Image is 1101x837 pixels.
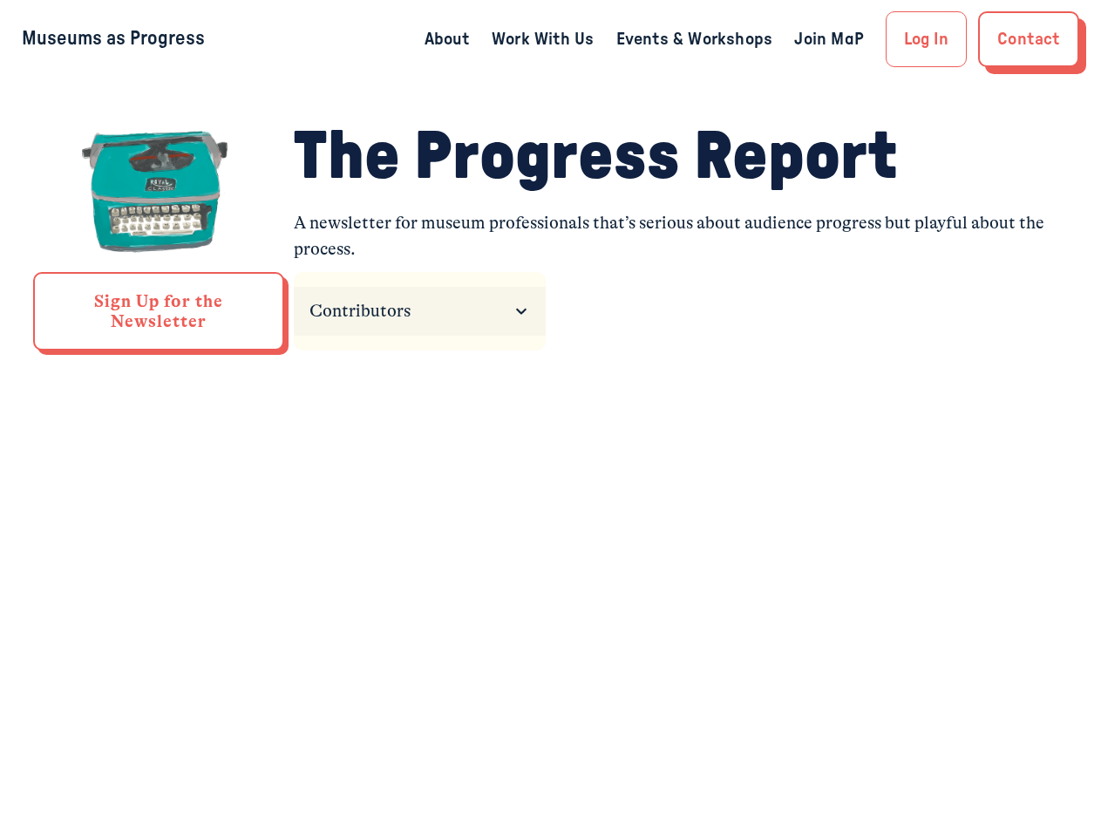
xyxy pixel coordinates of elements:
a: Log In [886,11,967,67]
a: Events & Workshops [616,25,773,53]
summary: Contributors [294,287,546,336]
a: Contact [978,11,1079,67]
p: A newsletter for museum professionals that’s serious about audience progress but playful about th... [294,210,1068,262]
a: About [425,25,470,53]
span: The Progress Report [294,124,898,191]
a: Join MaP [794,25,864,53]
a: Museums as Progress [22,29,205,48]
a: Sign Up for the Newsletter [33,272,285,350]
a: Work With Us [492,25,594,53]
span: Contributors [309,297,507,325]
